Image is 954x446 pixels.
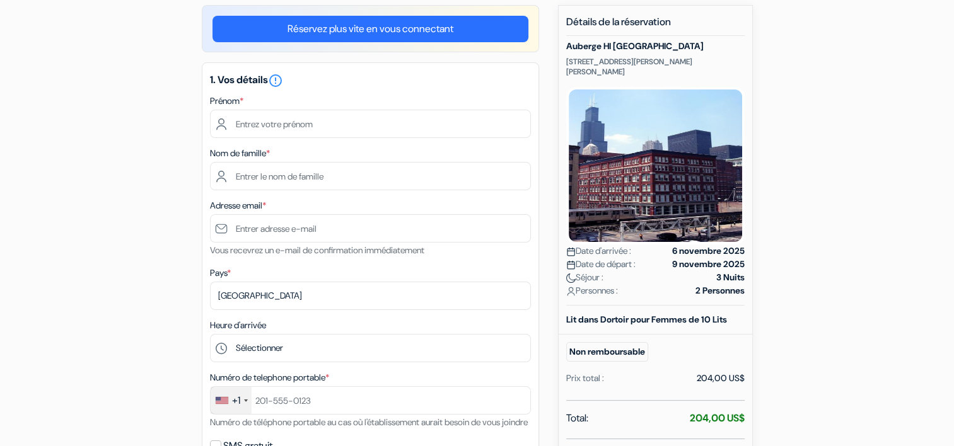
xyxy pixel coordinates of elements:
img: moon.svg [566,273,576,283]
label: Prénom [210,94,243,108]
label: Nom de famille [210,147,270,160]
h5: 1. Vos détails [210,73,531,88]
div: +1 [232,393,240,408]
label: Numéro de telephone portable [210,371,329,384]
span: Séjour : [566,271,603,284]
p: [STREET_ADDRESS][PERSON_NAME][PERSON_NAME] [566,57,745,77]
strong: 3 Nuits [716,271,745,284]
small: Non remboursable [566,342,648,362]
span: Personnes : [566,284,618,297]
label: Adresse email [210,199,266,212]
a: error_outline [268,73,283,86]
a: Réservez plus vite en vous connectant [212,16,528,42]
strong: 6 novembre 2025 [672,244,745,258]
input: Entrer le nom de famille [210,162,531,190]
div: United States: +1 [211,387,252,414]
strong: 204,00 US$ [690,411,745,425]
h5: Auberge HI [GEOGRAPHIC_DATA] [566,41,745,52]
strong: 9 novembre 2025 [672,258,745,271]
label: Heure d'arrivée [210,319,266,332]
i: error_outline [268,73,283,88]
img: user_icon.svg [566,287,576,296]
div: Prix total : [566,372,604,385]
strong: 2 Personnes [695,284,745,297]
span: Date d'arrivée : [566,244,631,258]
label: Pays [210,266,231,280]
input: Entrer adresse e-mail [210,214,531,243]
input: 201-555-0123 [210,386,531,415]
small: Vous recevrez un e-mail de confirmation immédiatement [210,244,424,256]
span: Date de départ : [566,258,636,271]
small: Numéro de téléphone portable au cas où l'établissement aurait besoin de vous joindre [210,416,528,428]
img: calendar.svg [566,260,576,270]
div: 204,00 US$ [697,372,745,385]
img: calendar.svg [566,247,576,256]
b: Lit dans Dortoir pour Femmes de 10 Lits [566,314,727,325]
input: Entrez votre prénom [210,110,531,138]
span: Total: [566,411,588,426]
h5: Détails de la réservation [566,16,745,36]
